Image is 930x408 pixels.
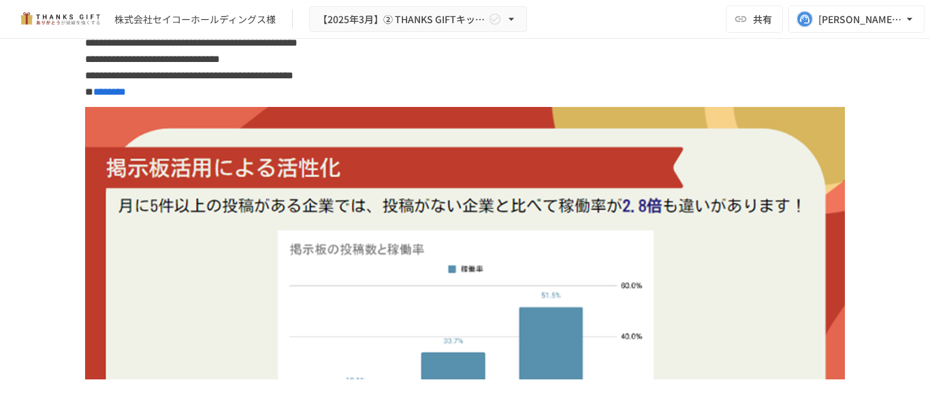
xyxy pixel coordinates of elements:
[318,11,485,28] span: 【2025年3月】② THANKS GIFTキックオフMTG
[309,6,527,33] button: 【2025年3月】② THANKS GIFTキックオフMTG
[114,12,276,27] div: 株式会社セイコーホールディングス様
[788,5,925,33] button: [PERSON_NAME][EMAIL_ADDRESS][DOMAIN_NAME]
[753,12,772,27] span: 共有
[726,5,783,33] button: 共有
[16,8,103,30] img: mMP1OxWUAhQbsRWCurg7vIHe5HqDpP7qZo7fRoNLXQh
[818,11,903,28] div: [PERSON_NAME][EMAIL_ADDRESS][DOMAIN_NAME]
